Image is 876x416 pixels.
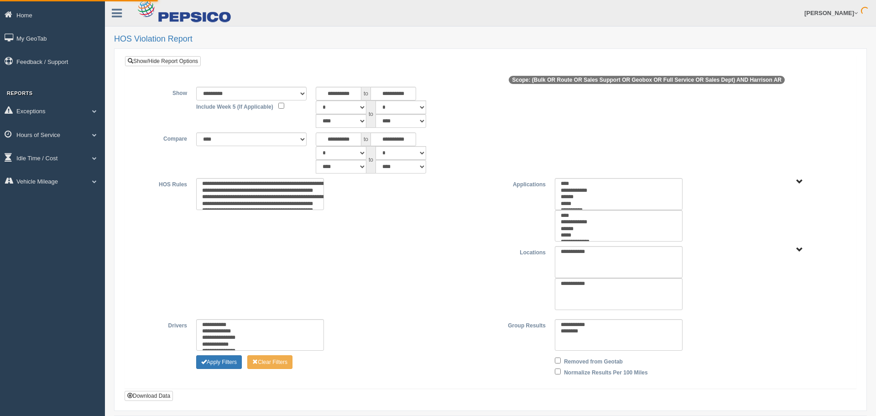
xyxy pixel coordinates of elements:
button: Change Filter Options [196,355,242,369]
a: Show/Hide Report Options [125,56,201,66]
label: Group Results [490,319,550,330]
label: Show [132,87,192,98]
span: to [361,87,370,100]
label: Drivers [132,319,192,330]
span: to [366,146,375,174]
button: Download Data [125,391,173,401]
h2: HOS Violation Report [114,35,867,44]
label: HOS Rules [132,178,192,189]
label: Removed from Geotab [564,355,623,366]
label: Normalize Results Per 100 Miles [564,366,647,377]
span: Scope: (Bulk OR Route OR Sales Support OR Geobox OR Full Service OR Sales Dept) AND Harrison AR [509,76,785,84]
label: Applications [490,178,550,189]
label: Include Week 5 (If Applicable) [196,100,273,111]
span: to [366,100,375,128]
button: Change Filter Options [247,355,292,369]
span: to [361,132,370,146]
label: Locations [490,246,550,257]
label: Compare [132,132,192,143]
